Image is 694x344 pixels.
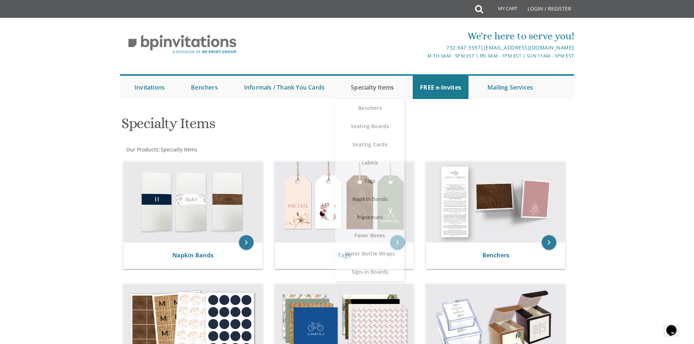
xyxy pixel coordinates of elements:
[484,44,574,51] a: [EMAIL_ADDRESS][DOMAIN_NAME]
[172,251,213,259] a: Napkin Bands
[663,315,687,337] iframe: chat widget
[542,235,556,250] a: keyboard_arrow_right
[237,76,332,99] a: Informals / Thank You Cards
[239,235,254,250] a: keyboard_arrow_right
[480,76,540,99] a: Mailing Services
[125,146,158,153] a: Our Products
[335,172,404,190] a: Tags
[120,146,347,153] div: :
[272,29,574,43] div: We're here to serve you!
[335,135,404,154] a: Seating Cards
[127,76,172,99] a: Invitations
[344,76,401,99] a: Specialty Items
[275,162,414,242] img: Tags
[482,1,522,19] a: My Cart
[482,251,509,259] a: Benchers
[272,43,574,52] div: |
[161,146,197,153] span: Specialty Items
[335,154,404,172] a: Labels
[413,76,468,99] a: FREE e-Invites
[335,226,404,245] a: Favor Boxes
[335,263,404,281] a: Sign-In Boards
[446,44,481,51] a: 732.947.3597
[426,162,565,242] img: Benchers
[123,162,262,242] img: Napkin Bands
[335,117,404,135] a: Seating Boards
[335,245,404,263] a: Water Bottle Wraps
[335,190,404,208] a: Napkin Bands
[184,76,225,99] a: Benchers
[121,115,419,137] h1: Specialty Items
[272,52,574,60] div: M-Th 9am - 5pm EST | Fri 9am - 1pm EST | Sun 11am - 3pm EST
[335,208,404,226] a: Placemats
[160,146,197,153] a: Specialty Items
[120,29,245,59] img: BP Invitation Loft
[335,99,404,117] a: Benchers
